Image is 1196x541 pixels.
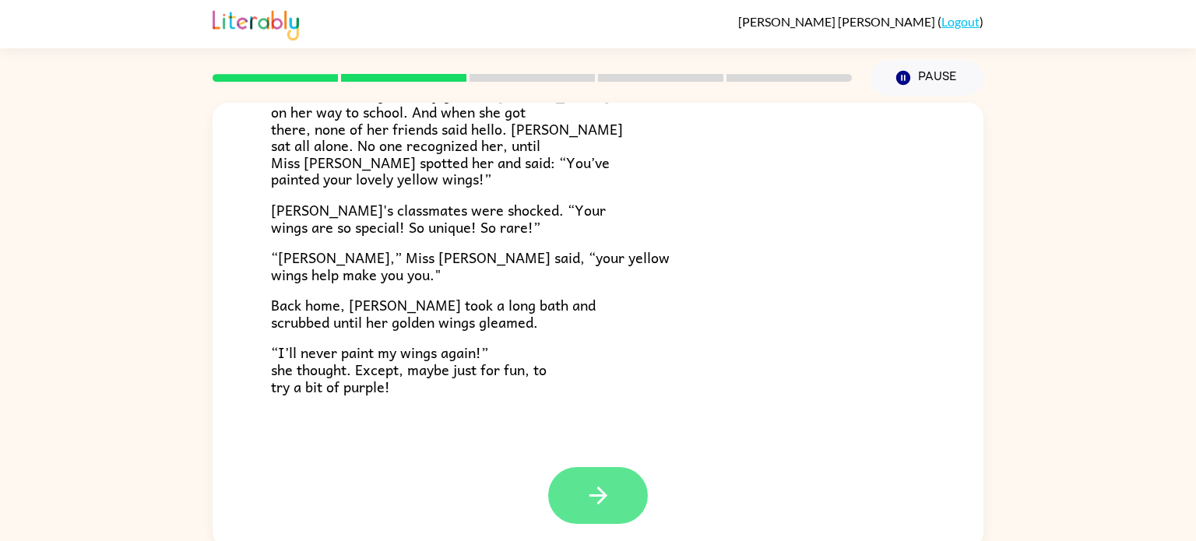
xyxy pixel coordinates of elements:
span: [PERSON_NAME] [PERSON_NAME] [738,14,937,29]
button: Pause [871,60,983,96]
span: The next morning, nobody greeted [PERSON_NAME] on her way to school. And when she got there, none... [271,83,623,190]
span: [PERSON_NAME]'s classmates were shocked. “Your wings are so special! So unique! So rare!” [271,198,606,238]
div: ( ) [738,14,983,29]
span: Back home, [PERSON_NAME] took a long bath and scrubbed until her golden wings gleamed. [271,293,596,333]
span: “[PERSON_NAME],” Miss [PERSON_NAME] said, “your yellow wings help make you you." [271,246,670,286]
img: Literably [213,6,299,40]
a: Logout [941,14,980,29]
span: “I’ll never paint my wings again!” she thought. Except, maybe just for fun, to try a bit of purple! [271,341,547,397]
